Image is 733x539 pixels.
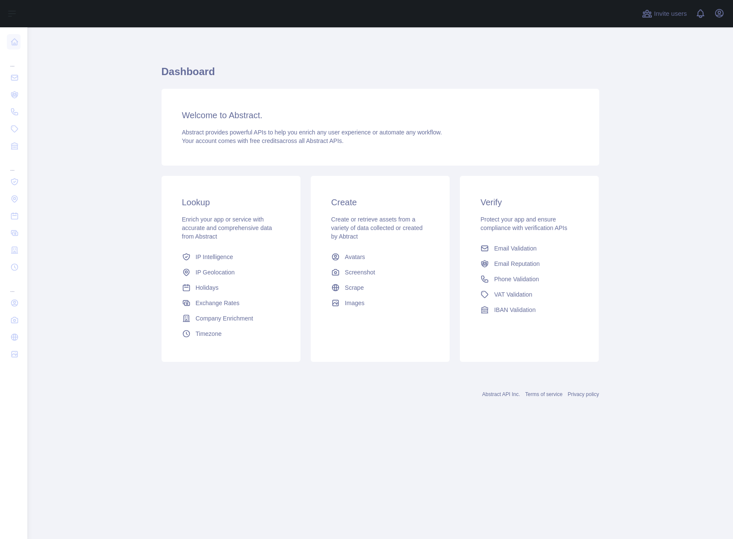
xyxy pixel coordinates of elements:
[196,314,253,323] span: Company Enrichment
[196,299,240,307] span: Exchange Rates
[494,306,536,314] span: IBAN Validation
[7,51,21,68] div: ...
[196,268,235,277] span: IP Geolocation
[179,265,283,280] a: IP Geolocation
[250,137,280,144] span: free credits
[568,391,599,397] a: Privacy policy
[162,65,599,85] h1: Dashboard
[179,326,283,341] a: Timezone
[480,196,578,208] h3: Verify
[345,299,365,307] span: Images
[654,9,687,19] span: Invite users
[345,283,364,292] span: Scrape
[182,109,579,121] h3: Welcome to Abstract.
[179,249,283,265] a: IP Intelligence
[494,275,539,283] span: Phone Validation
[328,295,433,311] a: Images
[477,287,582,302] a: VAT Validation
[494,259,540,268] span: Email Reputation
[182,216,272,240] span: Enrich your app or service with accurate and comprehensive data from Abstract
[7,155,21,172] div: ...
[480,216,567,231] span: Protect your app and ensure compliance with verification APIs
[182,196,280,208] h3: Lookup
[196,329,222,338] span: Timezone
[196,283,219,292] span: Holidays
[331,216,423,240] span: Create or retrieve assets from a variety of data collected or created by Abtract
[477,256,582,271] a: Email Reputation
[345,268,375,277] span: Screenshot
[494,244,536,253] span: Email Validation
[196,253,233,261] span: IP Intelligence
[179,295,283,311] a: Exchange Rates
[179,280,283,295] a: Holidays
[328,265,433,280] a: Screenshot
[477,241,582,256] a: Email Validation
[182,137,344,144] span: Your account comes with across all Abstract APIs.
[477,302,582,318] a: IBAN Validation
[477,271,582,287] a: Phone Validation
[482,391,520,397] a: Abstract API Inc.
[331,196,429,208] h3: Create
[525,391,562,397] a: Terms of service
[328,280,433,295] a: Scrape
[182,129,442,136] span: Abstract provides powerful APIs to help you enrich any user experience or automate any workflow.
[328,249,433,265] a: Avatars
[345,253,365,261] span: Avatars
[7,277,21,294] div: ...
[494,290,532,299] span: VAT Validation
[640,7,689,20] button: Invite users
[179,311,283,326] a: Company Enrichment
